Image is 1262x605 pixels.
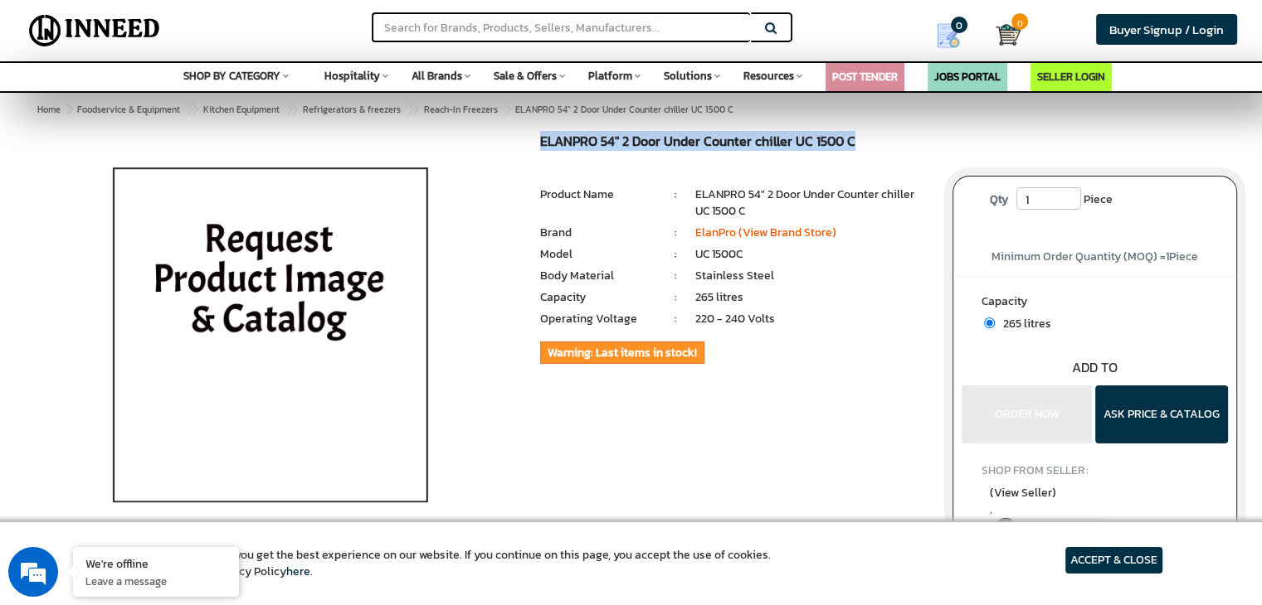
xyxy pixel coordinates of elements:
[85,574,227,588] p: Leave a message
[1011,13,1028,30] span: 0
[656,311,695,327] li: :
[1084,187,1113,212] span: Piece
[1096,14,1237,45] a: Buyer Signup / Login
[286,563,310,580] a: here
[424,103,498,116] span: Reach-In Freezers
[995,315,1051,332] span: 265 litres
[407,99,415,119] span: >
[412,68,462,84] span: All Brands
[303,103,401,116] span: Refrigerators & freezers
[695,246,928,263] li: UC 1500C
[66,103,71,116] span: >
[832,69,898,85] a: POST TENDER
[953,358,1236,377] div: ADD TO
[1109,20,1224,39] span: Buyer Signup / Login
[1037,69,1105,85] a: SELLER LOGIN
[982,464,1208,477] h4: SHOP FROM SELLER:
[656,225,695,241] li: :
[186,99,194,119] span: >
[996,17,1008,53] a: Cart 0
[996,22,1021,47] img: Cart
[664,68,712,84] span: Solutions
[982,293,1208,314] label: Capacity
[76,134,464,549] img: ELANPRO 54" 2 Door Under Counter chiller UC 1500 C
[656,186,695,203] li: :
[504,99,512,119] span: >
[695,289,928,306] li: 265 litres
[324,68,380,84] span: Hospitality
[695,311,928,327] li: 220 - 240 Volts
[540,134,928,153] h1: ELANPRO 54" 2 Door Under Counter chiller UC 1500 C
[540,225,656,241] li: Brand
[74,99,183,119] a: Foodservice & Equipment
[183,68,280,84] span: SHOP BY CATEGORY
[990,484,1056,501] span: (View Seller)
[285,99,294,119] span: >
[1065,547,1162,574] article: ACCEPT & CLOSE
[1166,248,1169,265] span: 1
[934,69,1001,85] a: JOBS PORTAL
[100,547,771,580] article: We use cookies to ensure you get the best experience on our website. If you continue on this page...
[300,99,404,119] a: Refrigerators & freezers
[695,186,928,220] li: ELANPRO 54" 2 Door Under Counter chiller UC 1500 C
[990,503,1200,517] span: ,
[743,68,794,84] span: Resources
[951,17,967,33] span: 0
[372,12,750,42] input: Search for Brands, Products, Sellers, Manufacturers...
[994,518,1019,543] img: inneed-verified-seller-icon.png
[540,311,656,327] li: Operating Voltage
[85,555,227,571] div: We're offline
[992,248,1198,265] span: Minimum Order Quantity (MOQ) = Piece
[588,68,632,84] span: Platform
[421,99,501,119] a: Reach-In Freezers
[540,246,656,263] li: Model
[494,68,557,84] span: Sale & Offers
[540,289,656,306] li: Capacity
[936,23,961,48] img: Show My Quotes
[695,268,928,284] li: Stainless Steel
[77,103,180,116] span: Foodservice & Equipment
[22,10,167,51] img: Inneed.Market
[74,103,733,116] span: ELANPRO 54" 2 Door Under Counter chiller UC 1500 C
[656,268,695,284] li: :
[200,99,283,119] a: Kitchen Equipment
[914,17,996,55] a: my Quotes 0
[982,187,1016,212] label: Qty
[695,224,836,241] a: ElanPro (View Brand Store)
[1095,385,1228,443] button: ASK PRICE & CATALOG
[656,289,695,306] li: :
[540,268,656,284] li: Body Material
[990,484,1200,547] a: (View Seller) , Verified Seller
[34,99,64,119] a: Home
[203,103,280,116] span: Kitchen Equipment
[656,246,695,263] li: :
[540,186,656,203] li: Product Name
[540,341,704,364] p: Warning: Last items in stock!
